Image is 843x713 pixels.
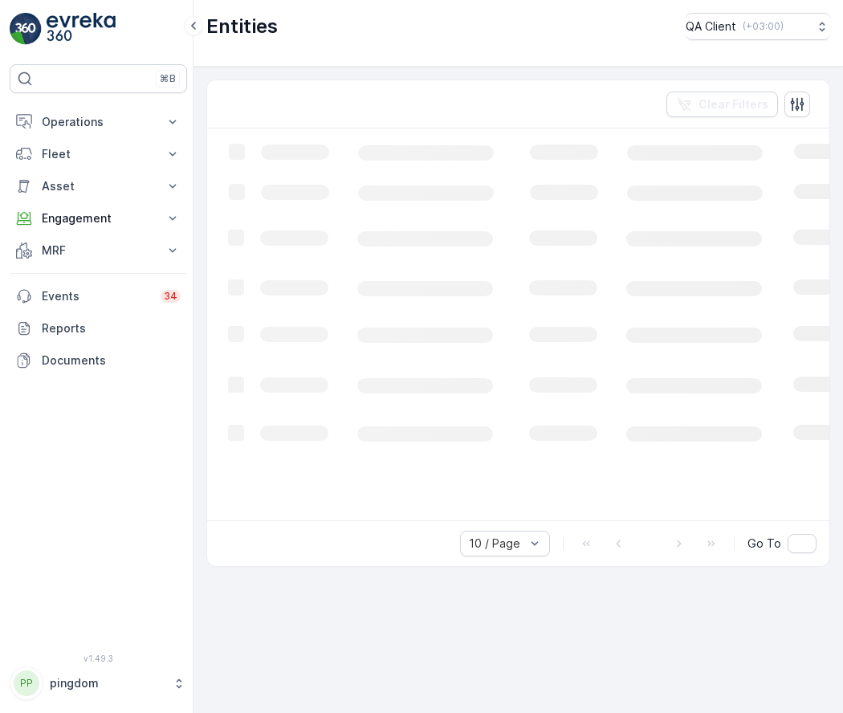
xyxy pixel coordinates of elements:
[14,670,39,696] div: PP
[42,288,151,304] p: Events
[10,344,187,377] a: Documents
[743,20,784,33] p: ( +03:00 )
[10,13,42,45] img: logo
[42,210,155,226] p: Engagement
[10,654,187,663] span: v 1.49.3
[160,72,176,85] p: ⌘B
[686,18,736,35] p: QA Client
[10,666,187,700] button: PPpingdom
[42,352,181,369] p: Documents
[164,290,177,303] p: 34
[50,675,165,691] p: pingdom
[47,13,116,45] img: logo_light-DOdMpM7g.png
[42,114,155,130] p: Operations
[42,242,155,259] p: MRF
[698,96,768,112] p: Clear Filters
[10,170,187,202] button: Asset
[10,234,187,267] button: MRF
[42,320,181,336] p: Reports
[10,202,187,234] button: Engagement
[666,92,778,117] button: Clear Filters
[686,13,830,40] button: QA Client(+03:00)
[42,178,155,194] p: Asset
[10,106,187,138] button: Operations
[10,138,187,170] button: Fleet
[10,280,187,312] a: Events34
[10,312,187,344] a: Reports
[206,14,278,39] p: Entities
[42,146,155,162] p: Fleet
[747,536,781,552] span: Go To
